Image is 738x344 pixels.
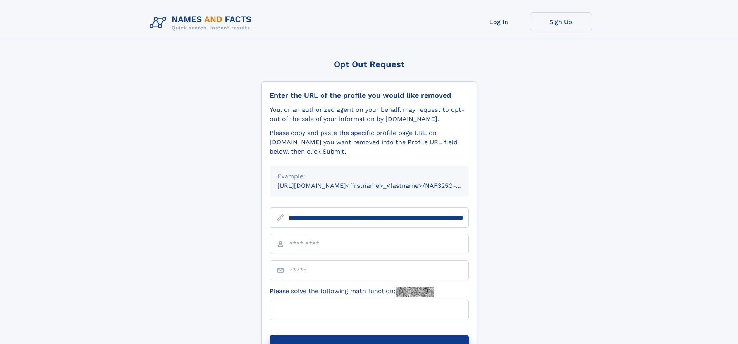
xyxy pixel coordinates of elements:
[530,12,592,31] a: Sign Up
[270,287,434,297] label: Please solve the following math function:
[261,59,477,69] div: Opt Out Request
[270,91,469,100] div: Enter the URL of the profile you would like removed
[146,12,258,33] img: Logo Names and Facts
[270,128,469,156] div: Please copy and paste the specific profile page URL on [DOMAIN_NAME] you want removed into the Pr...
[277,182,483,189] small: [URL][DOMAIN_NAME]<firstname>_<lastname>/NAF325G-xxxxxxxx
[270,105,469,124] div: You, or an authorized agent on your behalf, may request to opt-out of the sale of your informatio...
[277,172,461,181] div: Example:
[468,12,530,31] a: Log In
